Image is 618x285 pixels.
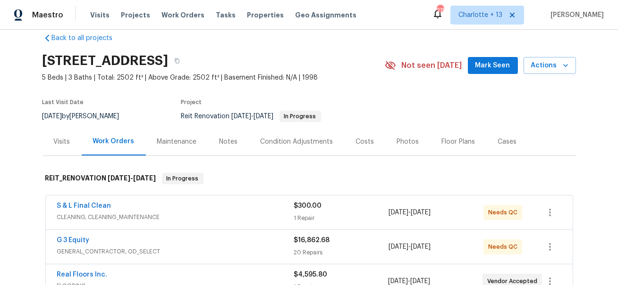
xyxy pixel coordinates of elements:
span: - [108,175,156,181]
a: G 3 Equity [57,237,90,244]
span: Mark Seen [475,60,510,72]
span: $4,595.80 [294,271,327,278]
div: 20 Repairs [294,248,389,257]
span: [DATE] [232,113,252,120]
span: [DATE] [108,175,131,181]
span: [DATE] [389,209,408,216]
span: Charlotte + 13 [458,10,502,20]
div: Costs [356,137,374,147]
div: Work Orders [93,137,135,146]
span: - [232,113,274,120]
span: [DATE] [410,278,430,285]
span: Needs QC [488,242,521,252]
span: Last Visit Date [42,99,84,105]
span: In Progress [280,114,320,119]
span: [PERSON_NAME] [547,10,604,20]
span: Not seen [DATE] [402,61,462,70]
button: Mark Seen [468,57,518,74]
div: Visits [54,137,70,147]
span: Needs QC [488,208,521,217]
span: GENERAL_CONTRACTOR, OD_SELECT [57,247,294,256]
span: [DATE] [389,244,408,250]
span: Geo Assignments [295,10,356,20]
span: $300.00 [294,203,322,209]
span: - [389,208,431,217]
div: REIT_RENOVATION [DATE]-[DATE]In Progress [42,163,576,194]
div: by [PERSON_NAME] [42,111,131,122]
span: In Progress [163,174,203,183]
span: CLEANING, CLEANING_MAINTENANCE [57,212,294,222]
span: $16,862.68 [294,237,330,244]
button: Copy Address [169,52,186,69]
h6: REIT_RENOVATION [45,173,156,184]
span: 5 Beds | 3 Baths | Total: 2502 ft² | Above Grade: 2502 ft² | Basement Finished: N/A | 1998 [42,73,385,82]
div: Cases [498,137,517,147]
div: Photos [397,137,419,147]
span: Properties [247,10,284,20]
span: [DATE] [254,113,274,120]
span: Work Orders [161,10,204,20]
span: Visits [90,10,110,20]
span: Actions [531,60,568,72]
span: Maestro [32,10,63,20]
span: Reit Renovation [181,113,321,120]
div: 215 [437,6,443,15]
span: [DATE] [388,278,408,285]
span: - [389,242,431,252]
div: Maintenance [157,137,197,147]
a: Back to all projects [42,33,133,43]
span: Project [181,99,202,105]
span: [DATE] [42,113,62,120]
h2: [STREET_ADDRESS] [42,56,169,65]
span: Projects [121,10,150,20]
a: S & L Final Clean [57,203,111,209]
div: Condition Adjustments [261,137,333,147]
div: Notes [220,137,238,147]
span: Tasks [216,12,236,18]
div: Floor Plans [442,137,475,147]
span: [DATE] [411,244,431,250]
div: 1 Repair [294,213,389,223]
a: Real Floors Inc. [57,271,108,278]
button: Actions [524,57,576,74]
span: [DATE] [134,175,156,181]
span: [DATE] [411,209,431,216]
